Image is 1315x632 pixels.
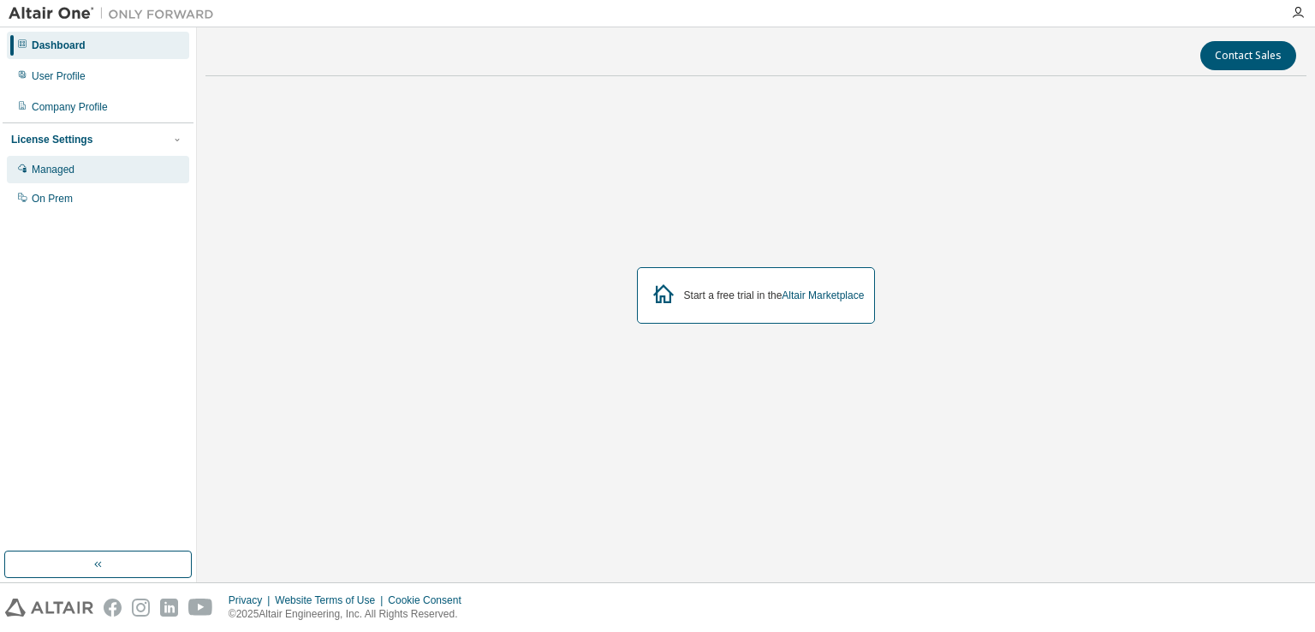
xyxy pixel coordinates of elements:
img: instagram.svg [132,599,150,617]
div: On Prem [32,192,73,206]
div: Managed [32,163,74,176]
div: Cookie Consent [388,593,471,607]
div: License Settings [11,133,92,146]
img: altair_logo.svg [5,599,93,617]
a: Altair Marketplace [782,289,864,301]
img: linkedin.svg [160,599,178,617]
div: Privacy [229,593,275,607]
div: Dashboard [32,39,86,52]
div: Company Profile [32,100,108,114]
div: User Profile [32,69,86,83]
div: Website Terms of Use [275,593,388,607]
div: Start a free trial in the [684,289,865,302]
button: Contact Sales [1200,41,1296,70]
img: facebook.svg [104,599,122,617]
p: © 2025 Altair Engineering, Inc. All Rights Reserved. [229,607,472,622]
img: youtube.svg [188,599,213,617]
img: Altair One [9,5,223,22]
